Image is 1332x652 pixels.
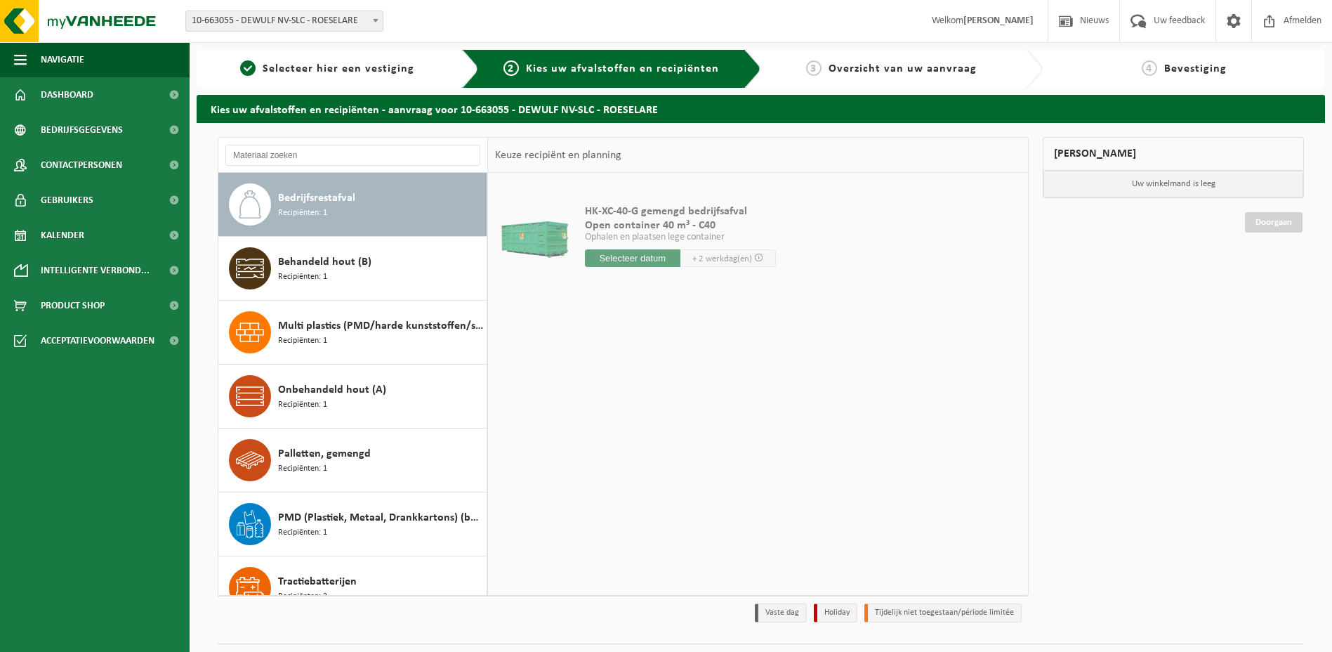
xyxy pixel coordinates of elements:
span: 10-663055 - DEWULF NV-SLC - ROESELARE [185,11,383,32]
span: 3 [806,60,822,76]
span: Recipiënten: 1 [278,398,327,412]
strong: [PERSON_NAME] [963,15,1034,26]
li: Holiday [814,604,857,622]
span: Overzicht van uw aanvraag [829,63,977,74]
li: Tijdelijk niet toegestaan/période limitée [864,604,1022,622]
span: Tractiebatterijen [278,573,357,590]
p: Uw winkelmand is leeg [1043,171,1303,197]
span: Contactpersonen [41,148,122,183]
span: Acceptatievoorwaarden [41,323,154,358]
button: Bedrijfsrestafval Recipiënten: 1 [218,173,487,237]
span: Kies uw afvalstoffen en recipiënten [526,63,719,74]
span: Kalender [41,218,84,253]
span: Palletten, gemengd [278,445,371,462]
span: 1 [240,60,256,76]
span: Recipiënten: 1 [278,334,327,348]
button: PMD (Plastiek, Metaal, Drankkartons) (bedrijven) Recipiënten: 1 [218,493,487,556]
button: Multi plastics (PMD/harde kunststoffen/spanbanden/EPS/folie naturel/folie gemengd) Recipiënten: 1 [218,301,487,365]
input: Materiaal zoeken [225,145,480,166]
span: Product Shop [41,288,105,323]
div: [PERSON_NAME] [1043,137,1304,171]
span: Intelligente verbond... [41,253,150,288]
button: Behandeld hout (B) Recipiënten: 1 [218,237,487,301]
span: Gebruikers [41,183,93,218]
span: + 2 werkdag(en) [692,254,752,263]
button: Onbehandeld hout (A) Recipiënten: 1 [218,365,487,429]
span: Dashboard [41,77,93,112]
a: Doorgaan [1245,212,1303,233]
span: Recipiënten: 1 [278,526,327,540]
span: 4 [1142,60,1157,76]
span: Open container 40 m³ - C40 [585,219,776,233]
span: Recipiënten: 1 [278,207,327,220]
span: Recipiënten: 2 [278,590,327,604]
span: PMD (Plastiek, Metaal, Drankkartons) (bedrijven) [278,509,483,526]
li: Vaste dag [755,604,807,622]
span: Selecteer hier een vestiging [263,63,414,74]
span: Recipiënten: 1 [278,270,327,284]
span: Onbehandeld hout (A) [278,382,386,398]
button: Palletten, gemengd Recipiënten: 1 [218,429,487,493]
span: Bedrijfsgegevens [41,112,123,148]
span: 10-663055 - DEWULF NV-SLC - ROESELARE [186,11,383,31]
div: Keuze recipiënt en planning [488,138,628,173]
span: HK-XC-40-G gemengd bedrijfsafval [585,204,776,219]
p: Ophalen en plaatsen lege container [585,233,776,242]
span: Behandeld hout (B) [278,254,371,270]
input: Selecteer datum [585,249,680,267]
span: Recipiënten: 1 [278,462,327,476]
span: Navigatie [41,42,84,77]
span: Multi plastics (PMD/harde kunststoffen/spanbanden/EPS/folie naturel/folie gemengd) [278,318,483,334]
h2: Kies uw afvalstoffen en recipiënten - aanvraag voor 10-663055 - DEWULF NV-SLC - ROESELARE [197,95,1325,122]
a: 1Selecteer hier een vestiging [204,60,451,77]
span: Bevestiging [1164,63,1227,74]
span: 2 [503,60,519,76]
button: Tractiebatterijen Recipiënten: 2 [218,556,487,620]
span: Bedrijfsrestafval [278,190,355,207]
